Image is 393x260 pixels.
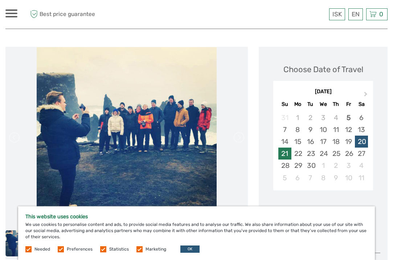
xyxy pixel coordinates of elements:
div: Choose Saturday, September 6th, 2025 [355,112,368,124]
div: Fr [342,99,355,109]
p: We're away right now. Please check back later! [10,13,82,18]
div: Not available Tuesday, September 2nd, 2025 [304,112,317,124]
div: Not available Thursday, September 4th, 2025 [329,112,342,124]
div: Choose Monday, October 6th, 2025 [291,172,304,184]
div: Choose Tuesday, October 7th, 2025 [304,172,317,184]
div: Choose Wednesday, October 8th, 2025 [317,172,329,184]
div: Choose Friday, September 5th, 2025 [342,112,355,124]
div: Choose Date of Travel [283,64,363,75]
div: Not available Monday, September 1st, 2025 [291,112,304,124]
div: Choose Tuesday, September 23rd, 2025 [304,148,317,160]
div: Choose Wednesday, October 1st, 2025 [317,160,329,172]
div: Not available Sunday, August 31st, 2025 [278,112,291,124]
h5: This website uses cookies [25,214,368,220]
div: month 2025-09 [275,112,371,184]
label: Marketing [146,246,166,252]
div: Tu [304,99,317,109]
div: Choose Thursday, October 9th, 2025 [329,172,342,184]
div: Su [278,99,291,109]
div: Choose Monday, September 22nd, 2025 [291,148,304,160]
div: Sa [355,99,368,109]
div: Choose Thursday, September 25th, 2025 [329,148,342,160]
span: Best price guarantee [28,8,101,20]
img: 632-1a1f61c2-ab70-46c5-a88f-57c82c74ba0d_logo_small.jpg [173,5,210,23]
button: Open LiveChat chat widget [83,11,92,20]
div: [DATE] [273,88,373,96]
span: 0 [378,11,384,18]
div: Choose Friday, September 26th, 2025 [342,148,355,160]
div: Choose Monday, September 15th, 2025 [291,136,304,148]
div: Choose Saturday, October 11th, 2025 [355,172,368,184]
div: Choose Thursday, September 11th, 2025 [329,124,342,136]
div: Choose Friday, October 10th, 2025 [342,172,355,184]
div: Choose Wednesday, September 10th, 2025 [317,124,329,136]
div: Choose Thursday, October 2nd, 2025 [329,160,342,172]
div: Choose Monday, September 8th, 2025 [291,124,304,136]
div: Choose Monday, September 29th, 2025 [291,160,304,172]
span: Choose a start time [287,205,359,216]
img: b960a5168cda4ce49543eaf508529008_main_slider.png [37,47,217,228]
div: Choose Wednesday, September 17th, 2025 [317,136,329,148]
div: Choose Saturday, October 4th, 2025 [355,160,368,172]
div: Choose Saturday, September 20th, 2025 [355,136,368,148]
div: Choose Sunday, September 28th, 2025 [278,160,291,172]
button: Next Month [361,90,372,102]
div: Choose Sunday, September 14th, 2025 [278,136,291,148]
label: Preferences [67,246,93,252]
div: Choose Tuesday, September 9th, 2025 [304,124,317,136]
div: Th [329,99,342,109]
span: ISK [332,11,342,18]
button: OK [180,245,200,253]
div: Choose Tuesday, September 30th, 2025 [304,160,317,172]
div: EN [348,8,363,20]
div: Choose Friday, October 3rd, 2025 [342,160,355,172]
div: Choose Saturday, September 13th, 2025 [355,124,368,136]
div: Choose Sunday, September 7th, 2025 [278,124,291,136]
div: Choose Thursday, September 18th, 2025 [329,136,342,148]
div: Choose Friday, September 19th, 2025 [342,136,355,148]
div: Choose Saturday, September 27th, 2025 [355,148,368,160]
div: Choose Tuesday, September 16th, 2025 [304,136,317,148]
label: Statistics [109,246,129,252]
div: We use cookies to personalise content and ads, to provide social media features and to analyse ou... [18,206,375,260]
div: Choose Sunday, October 5th, 2025 [278,172,291,184]
div: Mo [291,99,304,109]
div: Choose Wednesday, September 24th, 2025 [317,148,329,160]
img: b960a5168cda4ce49543eaf508529008_slider_thumbnail.png [5,230,53,257]
label: Needed [34,246,50,252]
div: Not available Wednesday, September 3rd, 2025 [317,112,329,124]
div: We [317,99,329,109]
div: Choose Sunday, September 21st, 2025 [278,148,291,160]
div: Choose Friday, September 12th, 2025 [342,124,355,136]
